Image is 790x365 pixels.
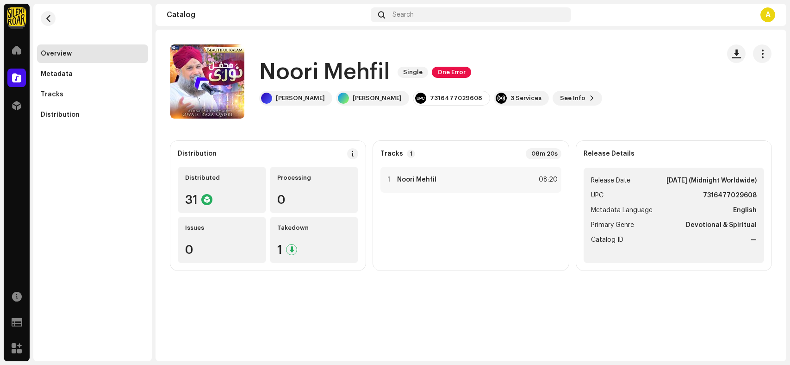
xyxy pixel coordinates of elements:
strong: 7316477029608 [703,190,757,201]
span: Search [392,11,414,19]
re-m-nav-item: Overview [37,44,148,63]
strong: Release Details [584,150,634,157]
re-m-nav-item: Distribution [37,106,148,124]
span: Catalog ID [591,234,623,245]
re-m-nav-item: Tracks [37,85,148,104]
div: A [760,7,775,22]
p-badge: 1 [407,150,415,158]
img: fcfd72e7-8859-4002-b0df-9a7058150634 [7,7,26,26]
div: Distribution [41,111,80,119]
div: 08:20 [537,174,558,185]
div: 3 Services [510,94,541,102]
strong: Noori Mehfil [397,176,436,183]
strong: Devotional & Spiritual [686,220,757,231]
span: See Info [560,89,585,107]
div: Metadata [41,70,73,78]
strong: Tracks [380,150,403,157]
div: Distribution [178,150,217,157]
span: UPC [591,190,603,201]
div: [PERSON_NAME] [276,94,325,102]
strong: — [751,234,757,245]
div: Catalog [167,11,367,19]
h1: Noori Mehfil [259,57,390,87]
div: Processing [277,174,351,182]
div: Issues [185,224,259,232]
span: One Error [432,67,471,78]
div: [PERSON_NAME] [353,94,402,102]
div: 08m 20s [526,148,561,159]
strong: English [733,205,757,216]
strong: [DATE] (Midnight Worldwide) [666,175,757,186]
button: See Info [553,91,602,106]
div: 7316477029608 [430,94,482,102]
re-m-nav-item: Metadata [37,65,148,83]
span: Primary Genre [591,220,634,231]
span: Single [398,67,428,78]
div: Distributed [185,174,259,182]
span: Release Date [591,175,630,186]
span: Metadata Language [591,205,653,216]
div: Tracks [41,91,63,98]
div: Overview [41,50,72,57]
div: Takedown [277,224,351,232]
